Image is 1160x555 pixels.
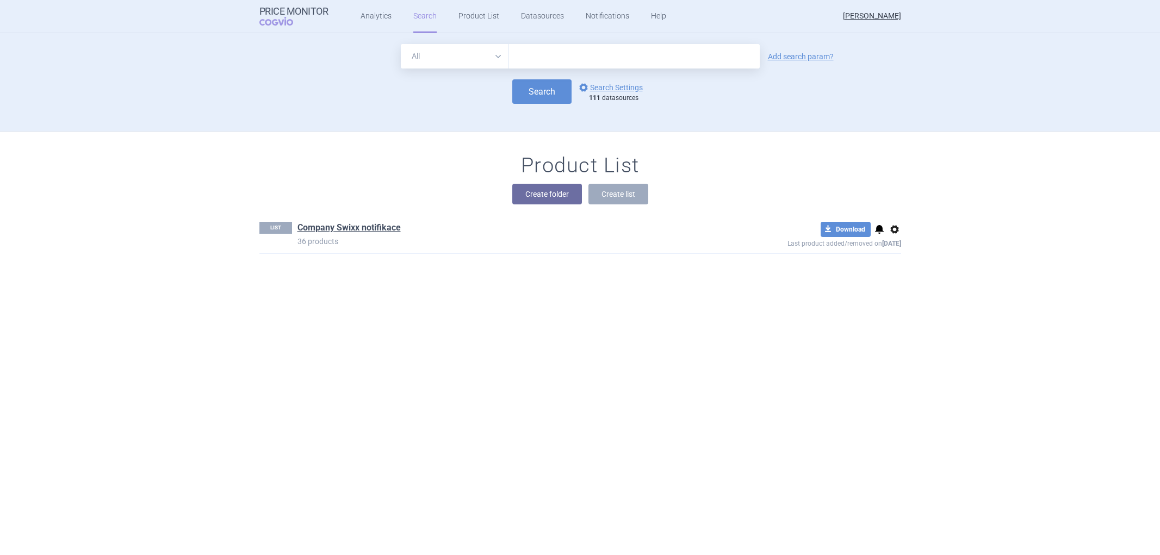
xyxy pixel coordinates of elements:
p: LIST [259,222,292,234]
button: Create folder [512,184,582,204]
strong: [DATE] [882,240,901,247]
button: Search [512,79,572,104]
a: Company Swixx notifikace [297,222,401,234]
strong: Price Monitor [259,6,328,17]
strong: 111 [589,94,600,102]
button: Download [821,222,871,237]
h1: Company Swixx notifikace [297,222,401,236]
a: Add search param? [768,53,834,60]
a: Search Settings [577,81,643,94]
p: 36 products [297,236,709,247]
span: COGVIO [259,17,308,26]
h1: Product List [521,153,640,178]
div: datasources [589,94,648,103]
a: Price MonitorCOGVIO [259,6,328,27]
button: Create list [588,184,648,204]
p: Last product added/removed on [709,237,901,247]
